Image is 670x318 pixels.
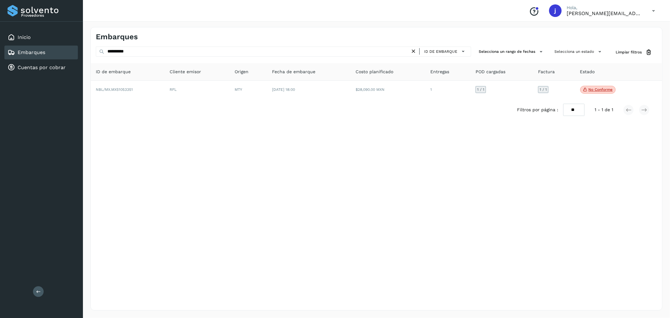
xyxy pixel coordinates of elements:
div: Embarques [4,46,78,59]
div: Cuentas por cobrar [4,61,78,74]
p: Hola, [567,5,642,10]
span: Filtros por página : [517,107,558,113]
a: Inicio [18,34,31,40]
button: Limpiar filtros [611,47,657,58]
td: $28,090.00 MXN [351,81,425,99]
p: javier@rfllogistics.com.mx [567,10,642,16]
td: MTY [230,81,267,99]
button: Selecciona un estado [552,47,606,57]
span: Limpiar filtros [616,49,642,55]
td: 1 [425,81,471,99]
span: 1 / 1 [477,88,484,91]
span: Costo planificado [356,69,393,75]
span: Origen [235,69,248,75]
span: Estado [580,69,595,75]
h4: Embarques [96,32,138,41]
span: Cliente emisor [170,69,201,75]
span: ID de embarque [96,69,131,75]
span: Entregas [430,69,449,75]
span: ID de embarque [424,49,457,54]
span: 1 / 1 [540,88,547,91]
button: ID de embarque [422,47,468,56]
span: Fecha de embarque [272,69,315,75]
span: Factura [538,69,555,75]
p: Proveedores [21,13,75,18]
a: Embarques [18,49,45,55]
td: RFL [165,81,230,99]
span: NBL/MX.MX51053351 [96,87,133,92]
button: Selecciona un rango de fechas [476,47,547,57]
span: 1 - 1 de 1 [595,107,613,113]
span: [DATE] 18:00 [272,87,295,92]
p: No conforme [589,87,613,92]
span: POD cargadas [476,69,505,75]
a: Cuentas por cobrar [18,64,66,70]
div: Inicio [4,30,78,44]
